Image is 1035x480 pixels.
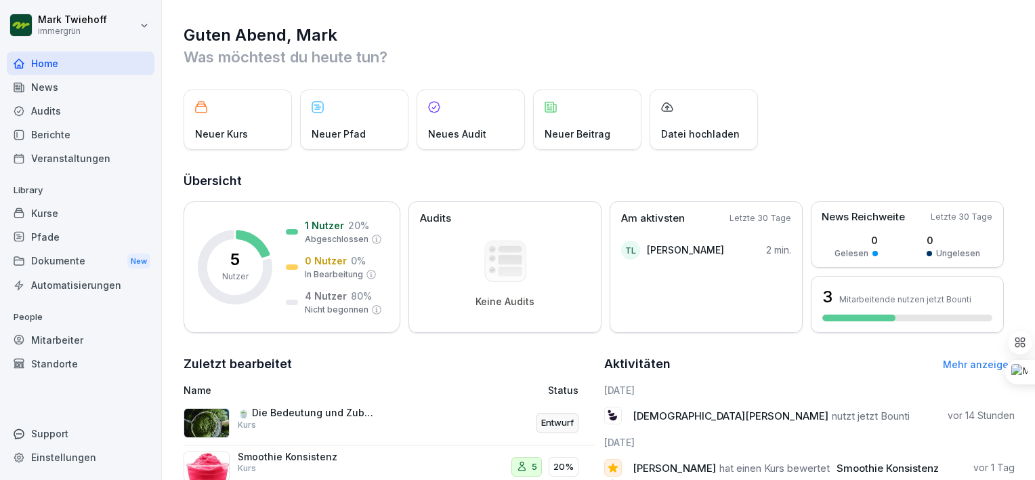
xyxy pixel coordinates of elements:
div: New [127,254,150,269]
h3: 3 [822,285,832,308]
p: 2 min. [766,243,791,257]
h1: Guten Abend, Mark [184,24,1015,46]
p: 0 % [351,254,366,268]
p: vor 14 Stunden [948,409,1015,422]
a: Veranstaltungen [7,146,154,170]
p: Was möchtest du heute tun? [184,46,1015,68]
div: Support [7,422,154,445]
p: Smoothie Konsistenz [238,451,373,463]
p: News Reichweite [822,209,905,225]
p: Neuer Kurs [195,127,248,141]
p: 80 % [351,289,372,303]
h2: Aktivitäten [604,355,671,374]
div: Dokumente [7,249,154,274]
a: Einstellungen [7,445,154,469]
a: DokumenteNew [7,249,154,274]
p: Am aktivsten [621,211,685,226]
p: 4 Nutzer [305,289,347,303]
span: hat einen Kurs bewertet [719,462,830,475]
p: [PERSON_NAME] [647,243,724,257]
p: Datei hochladen [661,127,740,141]
p: 🍵 Die Bedeutung und Zubereitung von immergrün Matchas [238,407,373,419]
a: Audits [7,99,154,123]
p: Letzte 30 Tage [730,212,791,224]
span: nutzt jetzt Bounti [832,409,910,422]
p: 5 [230,252,240,268]
p: Abgeschlossen [305,233,368,245]
p: Gelesen [835,247,868,260]
p: Kurs [238,462,256,475]
p: vor 1 Tag [973,461,1015,475]
p: Ungelesen [936,247,980,260]
img: v3mzz9dj9q5emoctvkhujgmn.png [184,408,230,438]
p: immergrün [38,26,107,36]
a: Standorte [7,352,154,376]
p: Library [7,180,154,201]
p: 20 % [348,218,369,233]
p: Name [184,383,436,397]
p: People [7,306,154,328]
p: 1 Nutzer [305,218,344,233]
p: Entwurf [541,416,574,430]
p: Status [548,383,578,397]
p: Nicht begonnen [305,304,368,316]
p: Mitarbeitende nutzen jetzt Bounti [839,294,971,304]
p: 0 Nutzer [305,254,347,268]
p: 0 [835,233,878,247]
p: 20% [553,460,574,474]
p: Neuer Beitrag [545,127,610,141]
a: Kurse [7,201,154,225]
p: Keine Audits [476,296,534,308]
p: 0 [927,233,980,247]
a: Mehr anzeigen [943,359,1015,370]
a: Berichte [7,123,154,146]
a: Mitarbeiter [7,328,154,352]
p: Nutzer [222,271,249,283]
h6: [DATE] [604,383,1015,397]
a: Automatisierungen [7,273,154,297]
h6: [DATE] [604,435,1015,449]
a: 🍵 Die Bedeutung und Zubereitung von immergrün MatchasKursEntwurf [184,401,595,445]
p: Neues Audit [428,127,486,141]
a: News [7,75,154,99]
div: TL [621,241,640,260]
a: Home [7,52,154,75]
h2: Übersicht [184,172,1015,191]
p: Letzte 30 Tage [931,211,992,223]
p: Mark Twiehoff [38,14,107,26]
p: In Bearbeitung [305,268,363,281]
h2: Zuletzt bearbeitet [184,355,595,374]
p: Neuer Pfad [312,127,366,141]
span: [PERSON_NAME] [633,462,716,475]
span: [DEMOGRAPHIC_DATA][PERSON_NAME] [633,409,828,422]
p: Kurs [238,419,256,431]
a: Pfade [7,225,154,249]
p: Audits [420,211,451,226]
span: Smoothie Konsistenz [837,462,939,475]
p: 5 [532,460,537,474]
